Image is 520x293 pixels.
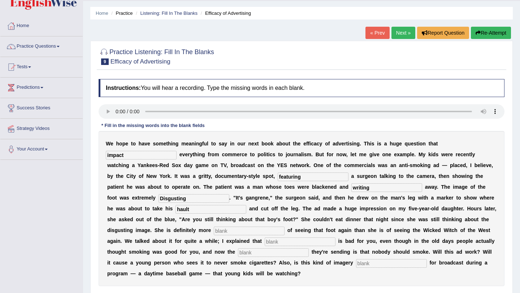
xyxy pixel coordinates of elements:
a: Home [96,10,108,16]
b: g [369,152,373,157]
b: r [304,162,306,168]
b: d [335,141,339,146]
a: Strategy Videos [0,119,83,137]
span: 9 [101,58,109,65]
b: d [242,162,245,168]
b: t [278,152,280,157]
b: e [149,162,152,168]
b: t [114,162,116,168]
b: o [282,141,286,146]
b: e [147,141,150,146]
b: h [118,162,122,168]
b: e [186,141,189,146]
b: e [152,162,155,168]
b: h [139,141,142,146]
b: e [394,152,397,157]
input: blank [238,248,309,257]
b: t [211,141,213,146]
b: s [378,141,381,146]
b: Y [277,162,280,168]
b: i [268,152,270,157]
b: r [293,152,295,157]
b: n [290,162,293,168]
b: o [420,141,423,146]
b: v [339,141,342,146]
b: a [222,141,225,146]
b: n [248,141,252,146]
b: c [311,141,314,146]
b: y [423,152,426,157]
b: B [316,152,319,157]
b: i [352,141,354,146]
b: p [407,152,410,157]
b: r [209,152,211,157]
b: . [414,152,416,157]
b: o [325,141,328,146]
b: T [364,141,367,146]
b: o [326,162,329,168]
a: Tests [0,57,83,75]
b: m [355,162,359,168]
b: i [171,141,172,146]
b: e [389,152,391,157]
b: k [147,162,149,168]
b: o [268,141,271,146]
b: t [334,162,335,168]
b: e [339,162,342,168]
b: n [317,162,321,168]
b: e [293,162,296,168]
b: a [333,141,335,146]
b: c [317,141,320,146]
b: f [328,141,330,146]
b: Y [138,162,141,168]
b: a [239,162,242,168]
b: a [433,141,436,146]
b: O [313,162,317,168]
b: e [303,141,306,146]
b: g [195,162,199,168]
small: Efficacy of Advertising [110,58,170,65]
b: r [448,152,450,157]
b: n [123,162,126,168]
b: o [258,162,261,168]
b: j [286,152,287,157]
b: o [328,152,331,157]
b: - [158,162,160,168]
b: p [257,152,261,157]
b: h [367,141,370,146]
b: r [331,152,333,157]
b: t [293,141,295,146]
b: e [463,152,466,157]
b: o [347,162,350,168]
b: s [155,162,158,168]
b: t [131,141,133,146]
b: g [126,162,129,168]
b: s [349,141,352,146]
b: k [307,162,309,168]
b: r [344,141,346,146]
a: Home [0,16,83,34]
a: Listening: Fill In The Blanks [140,10,198,16]
b: b [279,141,282,146]
b: g [175,141,179,146]
b: o [339,152,343,157]
b: o [302,162,305,168]
a: « Prev [365,27,389,39]
b: y [320,141,322,146]
b: e [298,141,301,146]
b: i [348,141,349,146]
b: i [303,152,304,157]
b: a [188,141,191,146]
b: n [466,152,469,157]
b: e [185,152,188,157]
b: f [327,152,329,157]
b: n [336,152,339,157]
b: h [168,141,171,146]
b: a [384,141,387,146]
b: y [190,152,193,157]
b: , [346,152,348,157]
input: blank [265,237,335,246]
li: Efficacy of Advertising [199,10,251,17]
b: c [270,152,273,157]
b: , [226,162,228,168]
